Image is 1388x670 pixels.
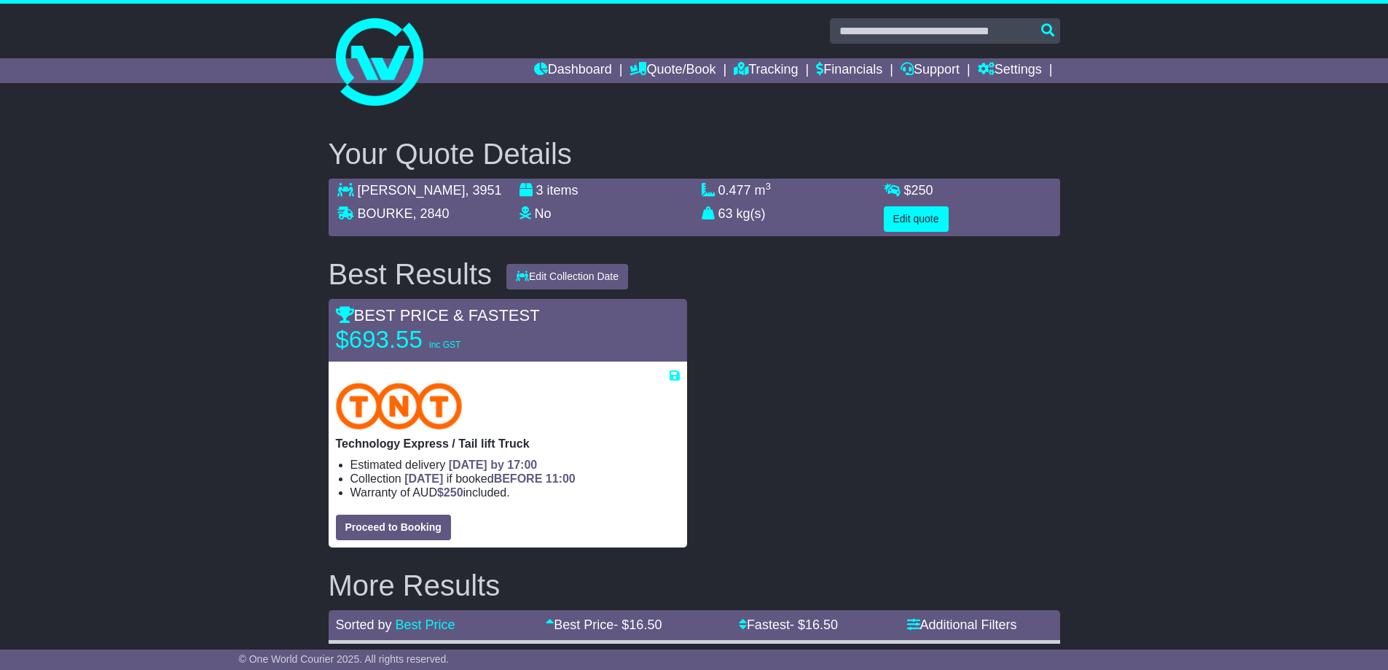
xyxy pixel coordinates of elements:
[336,306,540,324] span: BEST PRICE & FASTEST
[437,486,463,499] span: $
[404,472,575,485] span: if booked
[755,183,772,198] span: m
[546,618,662,632] a: Best Price- $16.50
[404,472,443,485] span: [DATE]
[350,458,680,472] li: Estimated delivery
[506,264,628,289] button: Edit Collection Date
[629,618,662,632] span: 16.50
[396,618,455,632] a: Best Price
[978,58,1042,83] a: Settings
[358,206,413,221] span: BOURKE
[901,58,960,83] a: Support
[718,183,751,198] span: 0.477
[546,472,576,485] span: 11:00
[547,183,579,198] span: items
[737,206,766,221] span: kg(s)
[444,486,463,499] span: 250
[336,515,451,540] button: Proceed to Booking
[535,206,552,221] span: No
[321,258,500,290] div: Best Results
[336,325,518,354] p: $693.55
[329,138,1060,170] h2: Your Quote Details
[336,383,463,429] img: TNT Domestic: Technology Express / Tail lift Truck
[911,183,933,198] span: 250
[790,618,838,632] span: - $
[449,459,538,471] span: [DATE] by 17:00
[734,58,798,83] a: Tracking
[630,58,715,83] a: Quote/Book
[613,618,662,632] span: - $
[805,618,838,632] span: 16.50
[336,618,392,632] span: Sorted by
[239,653,450,665] span: © One World Courier 2025. All rights reserved.
[904,183,933,198] span: $
[329,569,1060,601] h2: More Results
[350,472,680,486] li: Collection
[350,486,680,499] li: Warranty of AUD included.
[536,183,544,198] span: 3
[413,206,450,221] span: , 2840
[336,437,680,451] p: Technology Express / Tail lift Truck
[718,206,733,221] span: 63
[766,181,772,192] sup: 3
[816,58,882,83] a: Financials
[358,183,466,198] span: [PERSON_NAME]
[907,618,1017,632] a: Additional Filters
[466,183,502,198] span: , 3951
[884,206,949,232] button: Edit quote
[429,340,460,350] span: inc GST
[494,472,543,485] span: BEFORE
[739,618,838,632] a: Fastest- $16.50
[534,58,612,83] a: Dashboard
